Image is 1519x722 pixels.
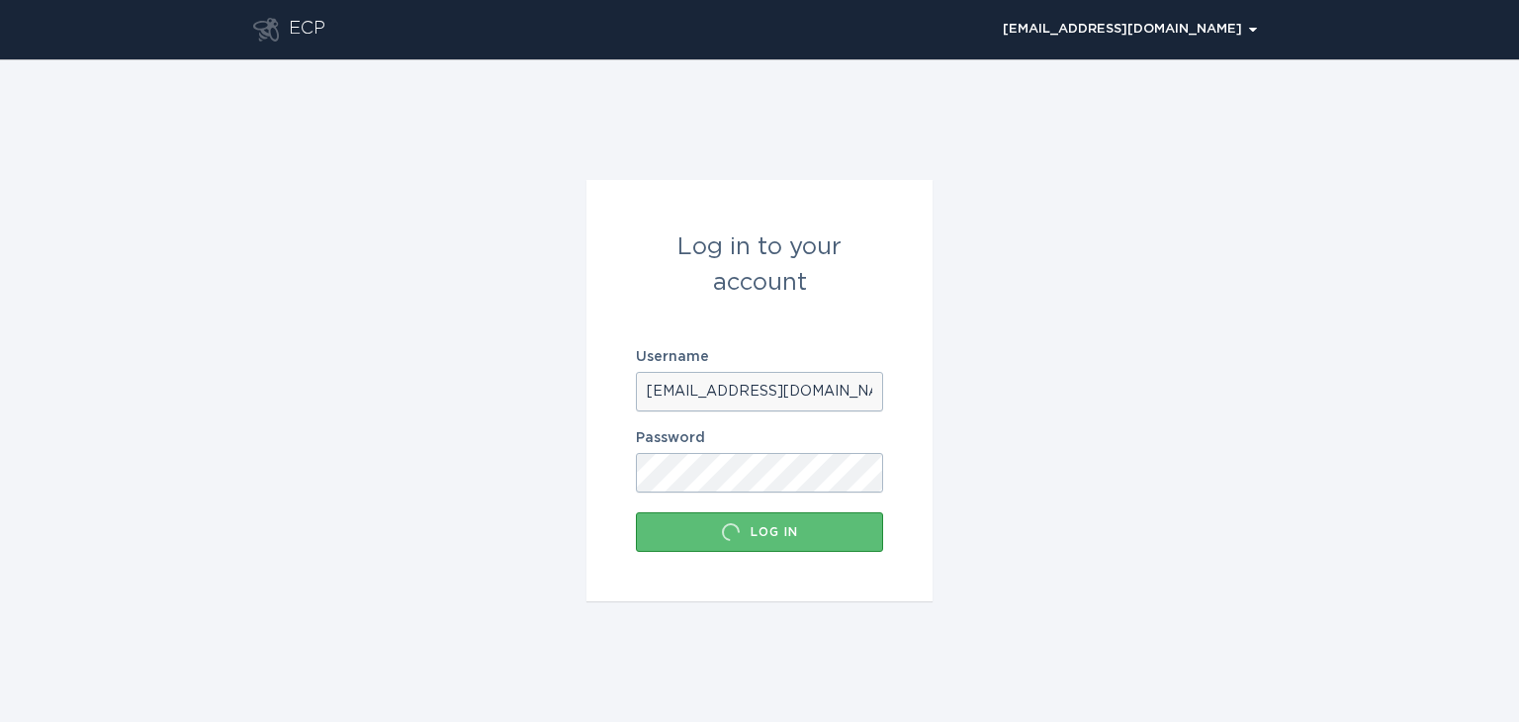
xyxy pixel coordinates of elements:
[636,229,883,301] div: Log in to your account
[721,522,741,542] div: Loading
[636,431,883,445] label: Password
[636,512,883,552] button: Log in
[636,350,883,364] label: Username
[646,522,873,542] div: Log in
[1003,24,1257,36] div: [EMAIL_ADDRESS][DOMAIN_NAME]
[994,15,1266,45] button: Open user account details
[253,18,279,42] button: Go to dashboard
[289,18,325,42] div: ECP
[994,15,1266,45] div: Popover menu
